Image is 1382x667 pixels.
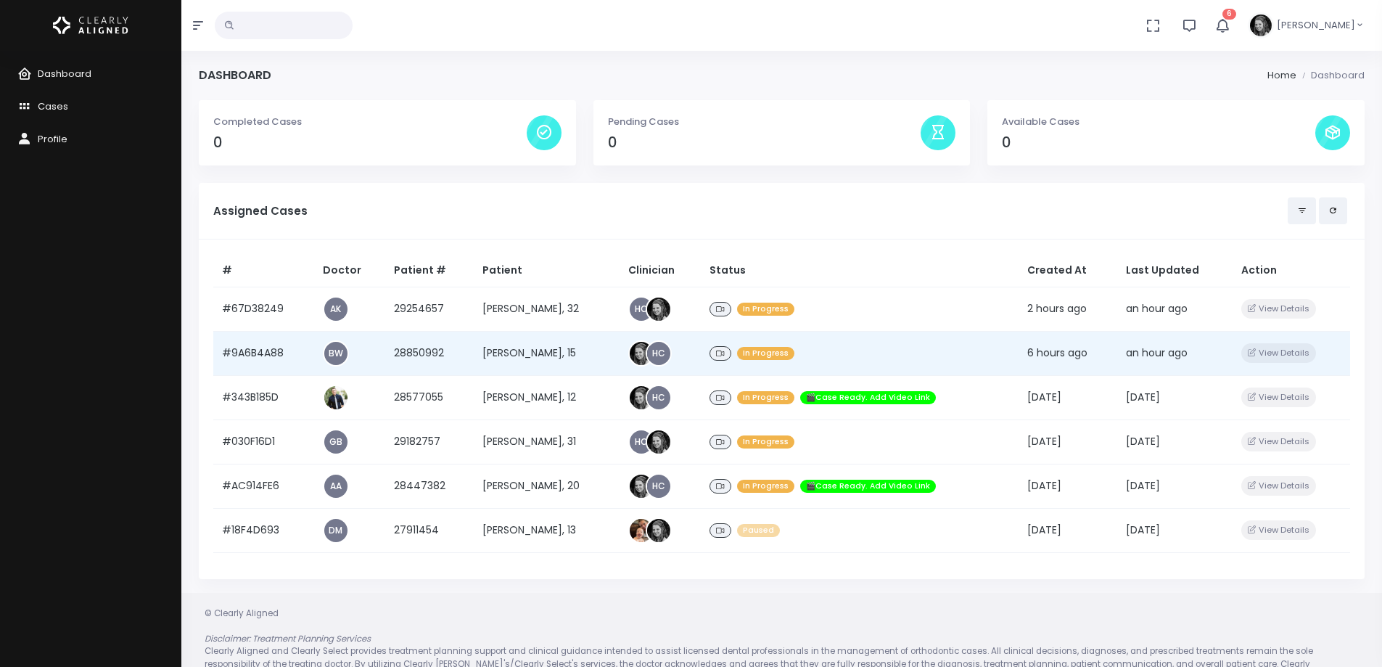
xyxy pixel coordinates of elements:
[385,254,474,287] th: Patient #
[737,347,794,361] span: In Progress
[1241,432,1316,451] button: View Details
[38,67,91,81] span: Dashboard
[53,10,128,41] img: Logo Horizontal
[474,508,620,552] td: [PERSON_NAME], 13
[1019,254,1117,287] th: Created At
[385,508,474,552] td: 27911454
[1241,520,1316,540] button: View Details
[1126,523,1160,537] span: [DATE]
[1126,434,1160,449] span: [DATE]
[324,519,347,542] a: DM
[213,375,314,420] td: #343B185D
[1241,299,1316,319] button: View Details
[1267,68,1296,83] li: Home
[1296,68,1365,83] li: Dashboard
[213,134,527,151] h4: 0
[1233,254,1350,287] th: Action
[1241,476,1316,496] button: View Details
[1117,254,1233,287] th: Last Updated
[38,132,67,146] span: Profile
[737,391,794,405] span: In Progress
[800,480,936,494] span: 🎬Case Ready. Add Video Link
[385,331,474,375] td: 28850992
[1241,388,1316,407] button: View Details
[474,331,620,375] td: [PERSON_NAME], 15
[38,99,68,113] span: Cases
[324,430,347,454] a: GB
[1027,434,1061,449] span: [DATE]
[800,391,936,405] span: 🎬Case Ready. Add Video Link
[1222,9,1236,20] span: 6
[385,287,474,331] td: 29254657
[1126,345,1188,360] span: an hour ago
[213,508,314,552] td: #18F4D693
[1126,478,1160,493] span: [DATE]
[608,115,921,129] p: Pending Cases
[324,475,347,498] a: AA
[737,303,794,316] span: In Progress
[213,331,314,375] td: #9A6B4A88
[701,254,1019,287] th: Status
[1027,390,1061,404] span: [DATE]
[385,464,474,508] td: 28447382
[647,475,670,498] a: HC
[385,375,474,420] td: 28577055
[324,298,347,321] a: AK
[620,254,701,287] th: Clinician
[199,68,271,82] h4: Dashboard
[1126,301,1188,316] span: an hour ago
[1002,115,1315,129] p: Available Cases
[474,254,620,287] th: Patient
[474,375,620,420] td: [PERSON_NAME], 12
[1248,12,1274,38] img: Header Avatar
[737,480,794,494] span: In Progress
[213,464,314,508] td: #AC914FE6
[213,287,314,331] td: #67D38249
[608,134,921,151] h4: 0
[630,298,653,321] a: HC
[1027,345,1087,360] span: 6 hours ago
[1027,523,1061,537] span: [DATE]
[737,524,780,538] span: Paused
[324,342,347,365] a: BW
[737,435,794,449] span: In Progress
[474,287,620,331] td: [PERSON_NAME], 32
[647,386,670,409] a: HC
[1027,301,1087,316] span: 2 hours ago
[1277,18,1355,33] span: [PERSON_NAME]
[1027,478,1061,493] span: [DATE]
[474,420,620,464] td: [PERSON_NAME], 31
[213,205,1288,218] h5: Assigned Cases
[1002,134,1315,151] h4: 0
[314,254,385,287] th: Doctor
[474,464,620,508] td: [PERSON_NAME], 20
[385,420,474,464] td: 29182757
[647,342,670,365] a: HC
[213,254,314,287] th: #
[1126,390,1160,404] span: [DATE]
[630,430,653,454] a: HC
[205,633,371,645] em: Disclaimer: Treatment Planning Services
[213,115,527,129] p: Completed Cases
[1241,343,1316,363] button: View Details
[213,420,314,464] td: #030F16D1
